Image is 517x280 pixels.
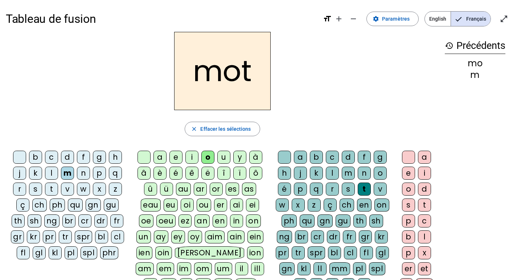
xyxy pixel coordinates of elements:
[179,214,192,227] div: ez
[104,198,119,212] div: gu
[445,41,454,50] mat-icon: history
[175,246,244,259] div: [PERSON_NAME]
[310,151,323,164] div: b
[336,214,350,227] div: gu
[201,167,214,180] div: ë
[157,262,174,275] div: em
[294,167,307,180] div: j
[95,230,108,243] div: bl
[177,262,191,275] div: im
[298,262,311,275] div: kl
[154,230,168,243] div: ay
[278,167,291,180] div: h
[418,214,431,227] div: c
[93,151,106,164] div: g
[326,151,339,164] div: c
[418,151,431,164] div: a
[323,14,332,23] mat-icon: format_size
[109,167,122,180] div: q
[358,167,371,180] div: n
[500,14,508,23] mat-icon: open_in_full
[327,230,340,243] div: dr
[329,262,350,275] div: mm
[44,214,60,227] div: ng
[194,214,210,227] div: an
[181,198,194,212] div: oi
[295,230,308,243] div: br
[242,183,256,196] div: as
[246,214,261,227] div: on
[188,230,202,243] div: oy
[278,183,291,196] div: é
[402,230,415,243] div: b
[77,151,90,164] div: f
[375,230,388,243] div: kr
[6,7,317,30] h1: Tableau de fusion
[294,183,307,196] div: p
[17,246,30,259] div: fl
[136,230,151,243] div: un
[376,246,389,259] div: gl
[77,183,90,196] div: w
[308,246,325,259] div: spr
[197,198,211,212] div: ou
[217,151,230,164] div: u
[78,214,91,227] div: cr
[230,214,243,227] div: in
[310,167,323,180] div: k
[343,230,356,243] div: fr
[194,183,207,196] div: ar
[100,246,119,259] div: phr
[68,198,83,212] div: qu
[247,230,264,243] div: ein
[342,183,355,196] div: s
[28,214,41,227] div: sh
[185,151,198,164] div: i
[109,151,122,164] div: h
[358,183,371,196] div: t
[86,198,101,212] div: gn
[424,11,491,26] mat-button-toggle-group: Language selection
[185,122,260,136] button: Effacer les sélections
[277,230,292,243] div: ng
[276,246,289,259] div: pr
[308,198,321,212] div: z
[279,262,295,275] div: gn
[27,230,40,243] div: kr
[11,230,24,243] div: gr
[382,14,410,23] span: Paramètres
[402,183,415,196] div: o
[402,214,415,227] div: p
[16,198,29,212] div: ç
[353,214,366,227] div: th
[292,246,305,259] div: tr
[110,214,123,227] div: fr
[342,167,355,180] div: m
[246,198,259,212] div: ei
[497,12,511,26] button: Entrer en plein écran
[374,183,387,196] div: v
[251,262,264,275] div: ill
[171,230,185,243] div: ey
[213,214,227,227] div: en
[111,230,124,243] div: cl
[324,198,337,212] div: ç
[155,246,172,259] div: oin
[346,12,361,26] button: Diminuer la taille de la police
[13,183,26,196] div: r
[445,38,505,54] h3: Précédents
[32,198,47,212] div: ch
[418,167,431,180] div: i
[43,230,56,243] div: pr
[176,183,191,196] div: au
[50,198,65,212] div: ph
[136,246,153,259] div: ien
[153,151,167,164] div: a
[136,262,154,275] div: am
[353,262,366,275] div: pl
[13,167,26,180] div: j
[214,198,227,212] div: er
[230,198,243,212] div: ai
[45,151,58,164] div: c
[185,167,198,180] div: ê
